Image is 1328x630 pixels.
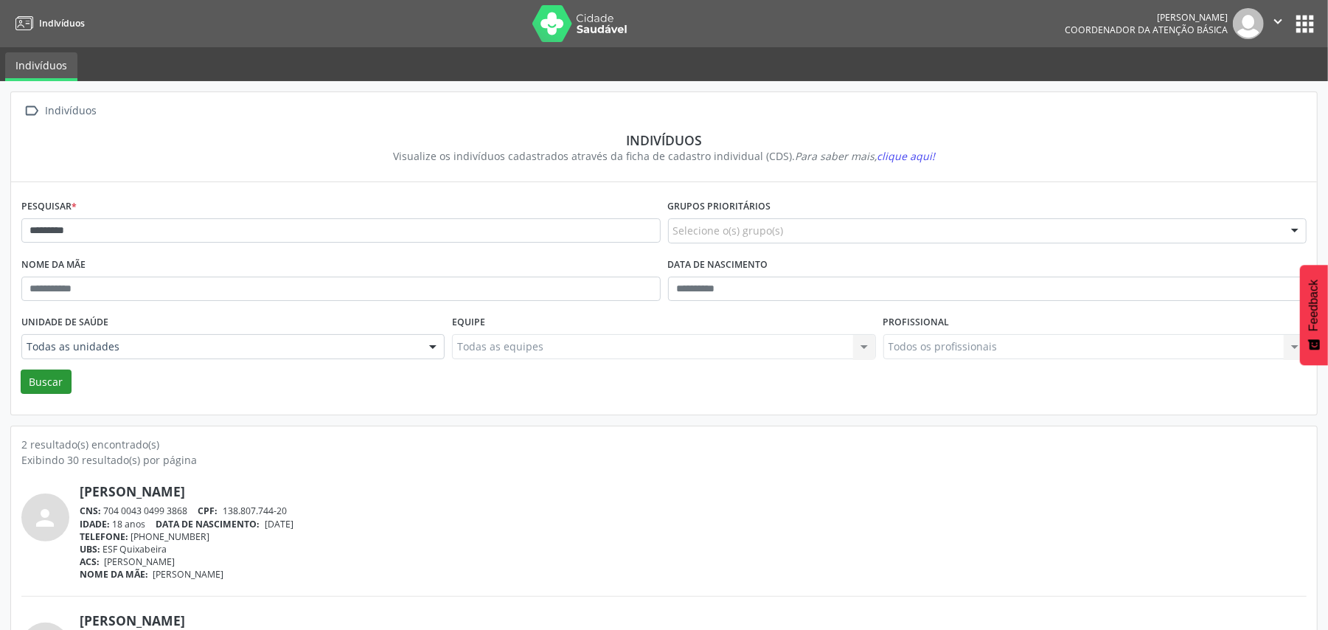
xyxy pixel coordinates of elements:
img: img [1233,8,1264,39]
span: DATA DE NASCIMENTO: [156,518,260,530]
div: Exibindo 30 resultado(s) por página [21,452,1307,468]
span: Todas as unidades [27,339,414,354]
span: [DATE] [265,518,293,530]
button: Buscar [21,370,72,395]
span: CNS: [80,505,101,517]
span: Feedback [1307,280,1321,331]
i:  [1270,13,1286,30]
span: CPF: [198,505,218,517]
label: Profissional [883,311,950,334]
div: Indivíduos [32,132,1296,148]
span: Selecione o(s) grupo(s) [673,223,784,238]
span: [PERSON_NAME] [105,555,175,568]
span: Indivíduos [39,17,85,30]
label: Pesquisar [21,195,77,218]
span: 138.807.744-20 [223,505,287,517]
span: IDADE: [80,518,110,530]
i: Para saber mais, [795,149,935,163]
a: [PERSON_NAME] [80,612,185,629]
button:  [1264,8,1292,39]
i:  [21,100,43,122]
label: Unidade de saúde [21,311,108,334]
span: [PERSON_NAME] [153,568,224,581]
button: apps [1292,11,1318,37]
i: person [32,505,59,531]
span: UBS: [80,543,100,555]
div: [PERSON_NAME] [1065,11,1228,24]
span: clique aqui! [877,149,935,163]
a: Indivíduos [5,52,77,81]
span: ACS: [80,555,100,568]
span: TELEFONE: [80,530,128,543]
button: Feedback - Mostrar pesquisa [1300,265,1328,365]
a: Indivíduos [10,11,85,35]
label: Equipe [452,311,485,334]
div: [PHONE_NUMBER] [80,530,1307,543]
div: 18 anos [80,518,1307,530]
label: Nome da mãe [21,254,86,277]
a: [PERSON_NAME] [80,483,185,499]
span: NOME DA MÃE: [80,568,148,581]
label: Data de nascimento [668,254,768,277]
label: Grupos prioritários [668,195,771,218]
a:  Indivíduos [21,100,100,122]
div: Visualize os indivíduos cadastrados através da ficha de cadastro individual (CDS). [32,148,1296,164]
div: Indivíduos [43,100,100,122]
div: 2 resultado(s) encontrado(s) [21,437,1307,452]
span: Coordenador da Atenção Básica [1065,24,1228,36]
div: ESF Quixabeira [80,543,1307,555]
div: 704 0043 0499 3868 [80,505,1307,517]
